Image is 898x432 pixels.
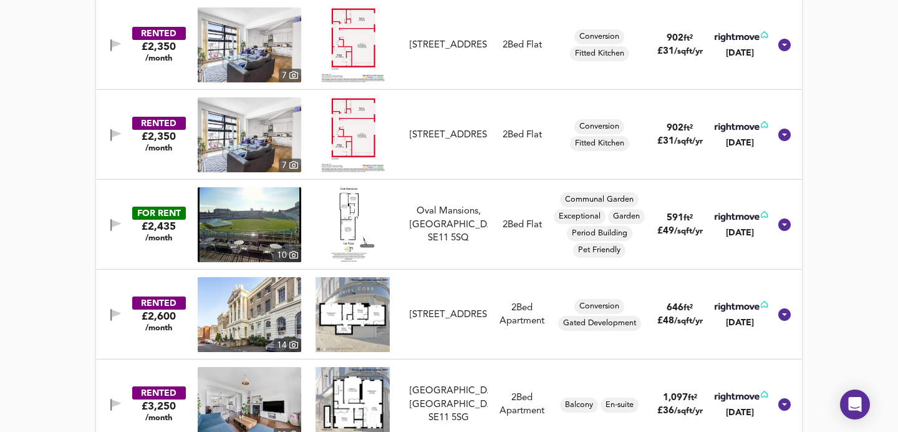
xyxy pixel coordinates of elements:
[667,124,683,133] span: 902
[573,245,625,256] span: Pet Friendly
[274,248,301,262] div: 10
[560,400,598,411] span: Balcony
[667,214,683,223] span: 591
[410,385,488,425] div: [GEOGRAPHIC_DATA], [GEOGRAPHIC_DATA], SE11 5SG
[198,187,301,262] img: property thumbnail
[145,413,172,423] span: /month
[574,299,624,314] div: Conversion
[712,317,768,329] div: [DATE]
[601,400,639,411] span: En-suite
[142,310,176,333] div: £2,600
[558,316,641,331] div: Gated Development
[567,228,632,239] span: Period Building
[132,117,186,130] div: RENTED
[274,338,301,352] div: 14
[573,243,625,258] div: Pet Friendly
[683,304,693,312] span: ft²
[198,97,301,172] a: property thumbnail 7
[574,121,624,132] span: Conversion
[574,119,624,134] div: Conversion
[132,297,186,310] div: RENTED
[657,406,703,416] span: £ 36
[567,226,632,241] div: Period Building
[321,7,385,82] img: Floorplan
[560,194,639,205] span: Communal Garden
[570,138,629,149] span: Fitted Kitchen
[683,34,693,42] span: ft²
[503,39,542,52] div: 2 Bed Flat
[410,129,488,142] div: [STREET_ADDRESS]
[674,227,703,235] span: /sqft/yr
[198,7,301,82] img: property thumbnail
[142,130,176,154] div: £2,350
[405,308,493,322] div: Imperial Court, Kennington Lane, SE11
[198,187,301,262] a: property thumbnail 10
[410,308,488,322] div: [STREET_ADDRESS]
[405,205,493,245] div: Oval Mansions, London, SE11 5SQ
[554,209,606,224] div: Exceptional
[331,187,375,262] img: Floorplan
[674,47,703,56] span: /sqft/yr
[145,54,172,64] span: /month
[198,277,301,352] a: property thumbnail 14
[667,34,683,43] span: 902
[142,400,176,423] div: £3,250
[601,398,639,413] div: En-suite
[674,137,703,145] span: /sqft/yr
[777,397,792,412] svg: Show Details
[142,220,176,243] div: £2,435
[570,136,629,151] div: Fitted Kitchen
[608,211,645,222] span: Garden
[558,318,641,329] span: Gated Development
[142,40,176,64] div: £2,350
[279,69,301,82] div: 7
[316,277,390,352] img: Floorplan
[96,90,802,180] div: RENTED£2,350 /monthproperty thumbnail 7 Floorplan[STREET_ADDRESS]2Bed FlatConversionFitted Kitche...
[145,233,172,243] span: /month
[657,137,703,146] span: £ 31
[674,407,703,415] span: /sqft/yr
[503,218,542,232] div: 2 Bed Flat
[777,307,792,322] svg: Show Details
[712,137,768,149] div: [DATE]
[554,211,606,222] span: Exceptional
[410,39,488,52] div: [STREET_ADDRESS]
[574,301,624,312] span: Conversion
[712,406,768,419] div: [DATE]
[674,317,703,325] span: /sqft/yr
[688,394,697,402] span: ft²
[608,209,645,224] div: Garden
[712,227,768,239] div: [DATE]
[657,47,703,56] span: £ 31
[410,205,488,245] div: Oval Mansions, [GEOGRAPHIC_DATA], SE11 5SQ
[132,207,186,220] div: FOR RENT
[503,129,542,142] div: 2 Bed Flat
[405,129,493,142] div: 14 Dolland Street, Kennington, London, SE11
[560,398,598,413] div: Balcony
[198,97,301,172] img: property thumbnail
[840,390,870,420] div: Open Intercom Messenger
[132,27,186,40] div: RENTED
[777,217,792,232] svg: Show Details
[574,31,624,42] span: Conversion
[132,386,186,400] div: RENTED
[96,270,802,360] div: RENTED£2,600 /monthproperty thumbnail 14 Floorplan[STREET_ADDRESS]2Bed ApartmentConversionGated D...
[145,144,172,154] span: /month
[657,227,703,236] span: £ 49
[321,97,385,172] img: Floorplan
[570,46,629,61] div: Fitted Kitchen
[777,37,792,52] svg: Show Details
[145,323,172,333] span: /month
[667,303,683,313] span: 646
[777,127,792,142] svg: Show Details
[683,124,693,132] span: ft²
[657,317,703,326] span: £ 48
[405,385,493,425] div: Kennington Oval, London, SE11
[198,7,301,82] a: property thumbnail 7
[560,192,639,207] div: Communal Garden
[683,214,693,222] span: ft²
[279,159,301,172] div: 7
[493,302,553,328] div: 2 Bed Apartment
[663,393,688,403] span: 1,097
[198,277,301,352] img: property thumbnail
